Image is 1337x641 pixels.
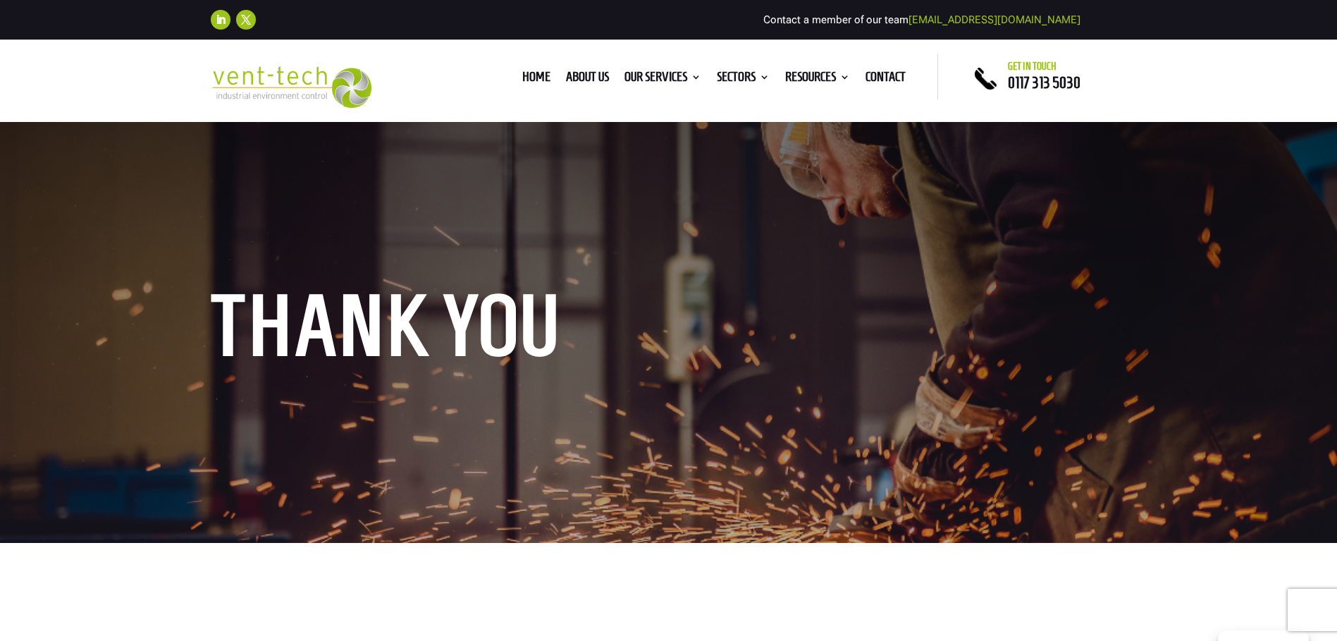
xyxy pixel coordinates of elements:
[211,10,230,30] a: Follow on LinkedIn
[211,66,372,108] img: 2023-09-27T08_35_16.549ZVENT-TECH---Clear-background
[785,72,850,87] a: Resources
[522,72,550,87] a: Home
[566,72,609,87] a: About us
[763,13,1080,26] span: Contact a member of our team
[1008,61,1056,72] span: Get in touch
[908,13,1080,26] a: [EMAIL_ADDRESS][DOMAIN_NAME]
[236,10,256,30] a: Follow on X
[717,72,770,87] a: Sectors
[624,72,701,87] a: Our Services
[865,72,906,87] a: Contact
[1008,74,1080,91] a: 0117 313 5030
